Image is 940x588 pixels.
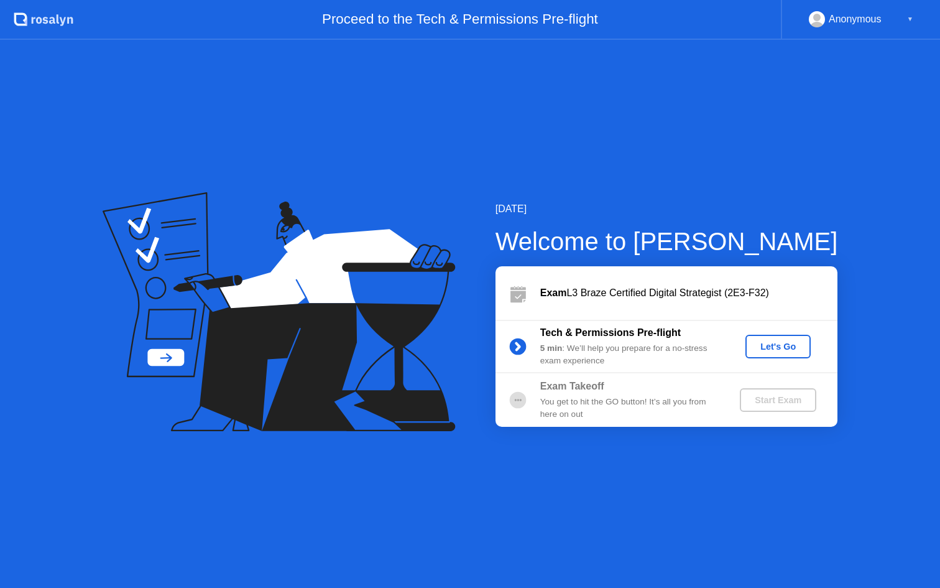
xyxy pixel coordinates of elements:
b: Exam Takeoff [540,381,604,391]
div: You get to hit the GO button! It’s all you from here on out [540,396,719,421]
b: Exam [540,287,567,298]
button: Let's Go [745,335,811,358]
button: Start Exam [740,388,816,412]
div: L3 Braze Certified Digital Strategist (2E3-F32) [540,286,837,301]
b: 5 min [540,343,563,353]
div: Welcome to [PERSON_NAME] [495,223,838,260]
div: [DATE] [495,202,838,217]
div: ▼ [907,11,913,27]
b: Tech & Permissions Pre-flight [540,327,681,338]
div: Anonymous [829,11,882,27]
div: Let's Go [750,342,806,352]
div: Start Exam [745,395,811,405]
div: : We’ll help you prepare for a no-stress exam experience [540,342,719,368]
